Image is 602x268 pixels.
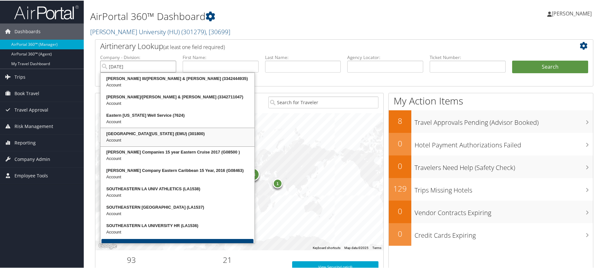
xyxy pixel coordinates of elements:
[101,155,253,161] div: Account
[100,40,547,51] h2: Airtinerary Lookup
[99,129,111,142] button: Zoom out
[415,159,593,172] h3: Travelers Need Help (Safety Check)
[14,23,41,39] span: Dashboards
[313,245,340,250] button: Keyboard shortcuts
[181,27,206,35] span: ( 301279 )
[183,54,259,60] label: First Name:
[389,115,411,126] h2: 8
[265,54,341,60] label: Last Name:
[389,205,411,216] h2: 0
[99,116,111,129] button: Zoom in
[389,94,593,107] h1: My Action Items
[389,155,593,177] a: 0Travelers Need Help (Safety Check)
[163,43,225,50] span: (at least one field required)
[14,151,50,167] span: Company Admin
[101,130,253,136] div: [GEOGRAPHIC_DATA][US_STATE] (EMU) (301800)
[101,228,253,235] div: Account
[415,227,593,239] h3: Credit Cards Expiring
[547,3,598,23] a: [PERSON_NAME]
[389,137,411,148] h2: 0
[101,222,253,228] div: SOUTHEASTERN LA UNIVERSITY HR (LA1536)
[372,245,381,249] a: Terms (opens in new tab)
[512,60,588,73] button: Search
[389,200,593,223] a: 0Vendor Contracts Expiring
[101,100,253,106] div: Account
[273,178,282,187] div: 1
[101,93,253,100] div: [PERSON_NAME]/[PERSON_NAME] & [PERSON_NAME] (3342711047)
[389,110,593,132] a: 8Travel Approvals Pending (Advisor Booked)
[101,210,253,216] div: Account
[14,134,36,150] span: Reporting
[14,85,39,101] span: Book Travel
[552,9,592,16] span: [PERSON_NAME]
[347,54,423,60] label: Agency Locator:
[101,118,253,124] div: Account
[101,148,253,155] div: [PERSON_NAME] Companies 15 year Eastern Cruise 2017 (G08500 )
[389,223,593,245] a: 0Credit Cards Expiring
[101,185,253,192] div: SOUTHEASTERN LA UNIV ATHLETICS (LA1538)
[172,254,283,265] h2: 21
[101,173,253,180] div: Account
[430,54,506,60] label: Ticket Number:
[100,54,176,60] label: Company - Division:
[415,204,593,217] h3: Vendor Contracts Expiring
[14,118,53,134] span: Risk Management
[101,192,253,198] div: Account
[97,241,118,250] img: Google
[14,167,48,183] span: Employee Tools
[14,101,48,117] span: Travel Approval
[415,137,593,149] h3: Hotel Payment Authorizations Failed
[97,241,118,250] a: Open this area in Google Maps (opens a new window)
[101,238,253,255] button: More Results
[101,112,253,118] div: Eastern [US_STATE] Well Service (7624)
[415,182,593,194] h3: Trips Missing Hotels
[101,81,253,88] div: Account
[389,177,593,200] a: 129Trips Missing Hotels
[90,9,429,23] h1: AirPortal 360™ Dashboard
[101,75,253,81] div: [PERSON_NAME] III/[PERSON_NAME] & [PERSON_NAME] (3342444935)
[389,228,411,239] h2: 0
[101,136,253,143] div: Account
[415,114,593,126] h3: Travel Approvals Pending (Advisor Booked)
[206,27,230,35] span: , [ 30699 ]
[268,96,379,108] input: Search for Traveler
[14,4,79,19] img: airportal-logo.png
[389,160,411,171] h2: 0
[344,245,368,249] span: Map data ©2025
[100,254,163,265] h2: 93
[101,167,253,173] div: [PERSON_NAME] Company Eastern Caribbean 15 Year, 2016 (G08463)
[389,132,593,155] a: 0Hotel Payment Authorizations Failed
[14,68,25,84] span: Trips
[101,203,253,210] div: SOUTHEASTERN [GEOGRAPHIC_DATA] (LA1537)
[90,27,230,35] a: [PERSON_NAME] University (HU)
[389,183,411,194] h2: 129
